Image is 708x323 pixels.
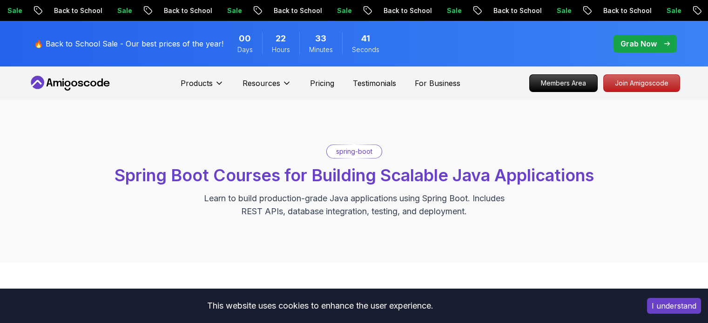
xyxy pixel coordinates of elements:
button: Products [181,78,224,96]
button: Resources [243,78,291,96]
p: Join Amigoscode [604,75,680,92]
p: Back to School [481,6,544,15]
p: Sale [324,6,354,15]
p: 🔥 Back to School Sale - Our best prices of the year! [34,38,223,49]
span: 0 Days [239,32,251,45]
p: Back to School [41,6,105,15]
a: Pricing [310,78,334,89]
p: Back to School [151,6,215,15]
button: Accept cookies [647,298,701,314]
span: Spring Boot Courses for Building Scalable Java Applications [115,165,594,185]
p: Members Area [530,75,597,92]
p: Sale [105,6,135,15]
a: Testimonials [353,78,396,89]
span: Hours [272,45,290,54]
a: Members Area [529,74,598,92]
p: Resources [243,78,280,89]
p: Sale [654,6,684,15]
p: Sale [434,6,464,15]
p: Back to School [261,6,324,15]
a: Join Amigoscode [603,74,680,92]
div: This website uses cookies to enhance the user experience. [7,296,633,316]
span: Minutes [309,45,333,54]
p: Grab Now [620,38,657,49]
p: spring-boot [336,147,372,156]
p: Products [181,78,213,89]
p: Sale [544,6,574,15]
p: Learn to build production-grade Java applications using Spring Boot. Includes REST APIs, database... [198,192,511,218]
p: Back to School [591,6,654,15]
span: Seconds [352,45,379,54]
span: 41 Seconds [361,32,370,45]
p: Back to School [371,6,434,15]
p: Sale [215,6,244,15]
a: For Business [415,78,460,89]
span: Days [237,45,253,54]
span: 22 Hours [276,32,286,45]
span: 33 Minutes [315,32,326,45]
